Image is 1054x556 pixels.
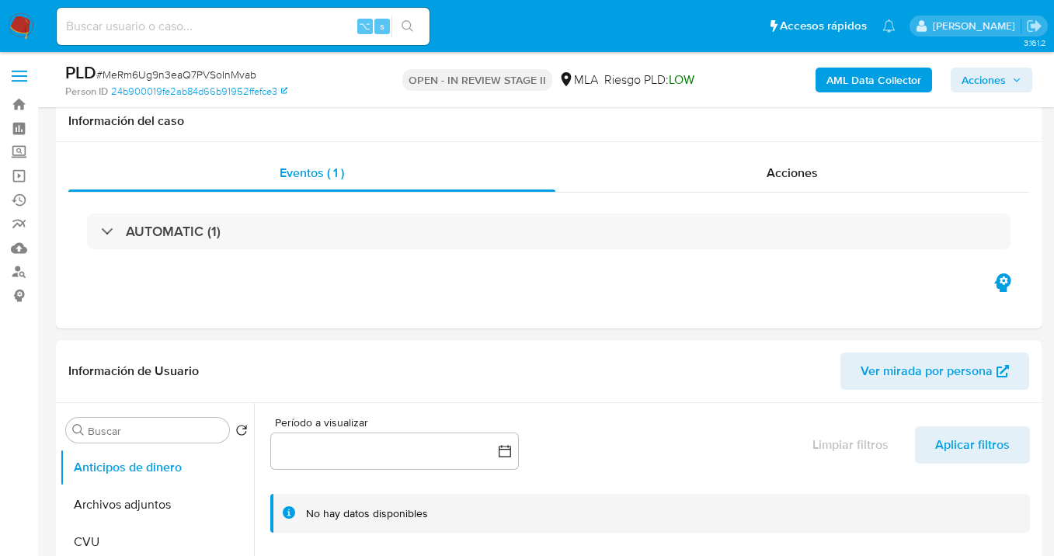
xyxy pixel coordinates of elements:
[280,164,344,182] span: Eventos ( 1 )
[65,60,96,85] b: PLD
[669,71,694,89] span: LOW
[840,353,1029,390] button: Ver mirada por persona
[1026,18,1042,34] a: Salir
[68,363,199,379] h1: Información de Usuario
[57,16,430,36] input: Buscar usuario o caso...
[391,16,423,37] button: search-icon
[88,424,223,438] input: Buscar
[826,68,921,92] b: AML Data Collector
[60,486,254,523] button: Archivos adjuntos
[72,424,85,436] button: Buscar
[933,19,1021,33] p: juanpablo.jfernandez@mercadolibre.com
[962,68,1006,92] span: Acciones
[951,68,1032,92] button: Acciones
[380,19,384,33] span: s
[861,353,993,390] span: Ver mirada por persona
[558,71,598,89] div: MLA
[60,449,254,486] button: Anticipos de dinero
[402,69,552,91] p: OPEN - IN REVIEW STAGE II
[359,19,370,33] span: ⌥
[65,85,108,99] b: Person ID
[604,71,694,89] span: Riesgo PLD:
[68,113,1029,129] h1: Información del caso
[126,223,221,240] h3: AUTOMATIC (1)
[780,18,867,34] span: Accesos rápidos
[882,19,896,33] a: Notificaciones
[767,164,818,182] span: Acciones
[87,214,1011,249] div: AUTOMATIC (1)
[816,68,932,92] button: AML Data Collector
[111,85,287,99] a: 24b900019fe2ab84d66b91952ffefce3
[96,67,256,82] span: # MeRm6Ug9n3eaQ7PVSoInMvab
[235,424,248,441] button: Volver al orden por defecto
